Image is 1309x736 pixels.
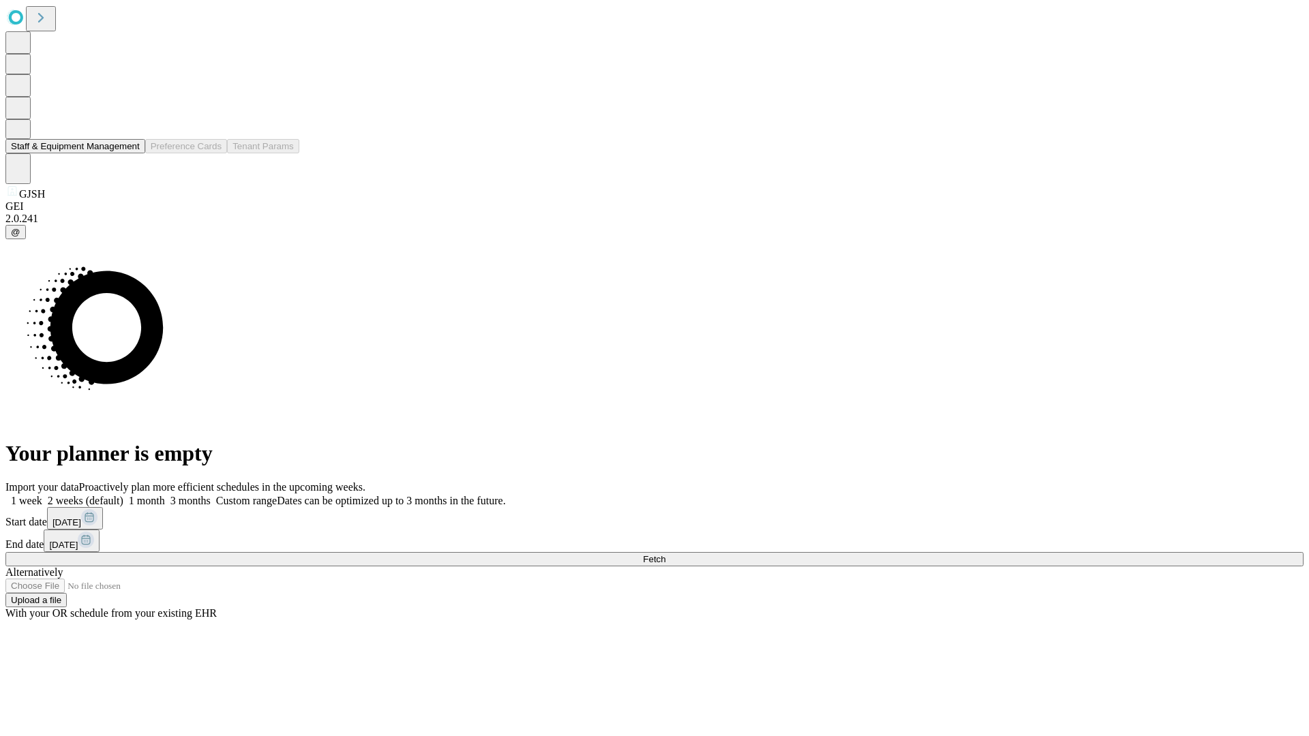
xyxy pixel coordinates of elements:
span: 1 month [129,495,165,506]
div: GEI [5,200,1304,213]
button: @ [5,225,26,239]
h1: Your planner is empty [5,441,1304,466]
span: 2 weeks (default) [48,495,123,506]
span: Import your data [5,481,79,493]
span: Dates can be optimized up to 3 months in the future. [277,495,505,506]
span: With your OR schedule from your existing EHR [5,607,217,619]
span: Proactively plan more efficient schedules in the upcoming weeks. [79,481,365,493]
div: 2.0.241 [5,213,1304,225]
button: Preference Cards [145,139,227,153]
button: Upload a file [5,593,67,607]
button: Staff & Equipment Management [5,139,145,153]
span: 3 months [170,495,211,506]
span: Alternatively [5,566,63,578]
span: @ [11,227,20,237]
button: [DATE] [44,530,100,552]
button: Tenant Params [227,139,299,153]
span: Fetch [643,554,665,564]
span: [DATE] [49,540,78,550]
button: Fetch [5,552,1304,566]
div: Start date [5,507,1304,530]
span: 1 week [11,495,42,506]
span: Custom range [216,495,277,506]
button: [DATE] [47,507,103,530]
span: GJSH [19,188,45,200]
div: End date [5,530,1304,552]
span: [DATE] [52,517,81,527]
